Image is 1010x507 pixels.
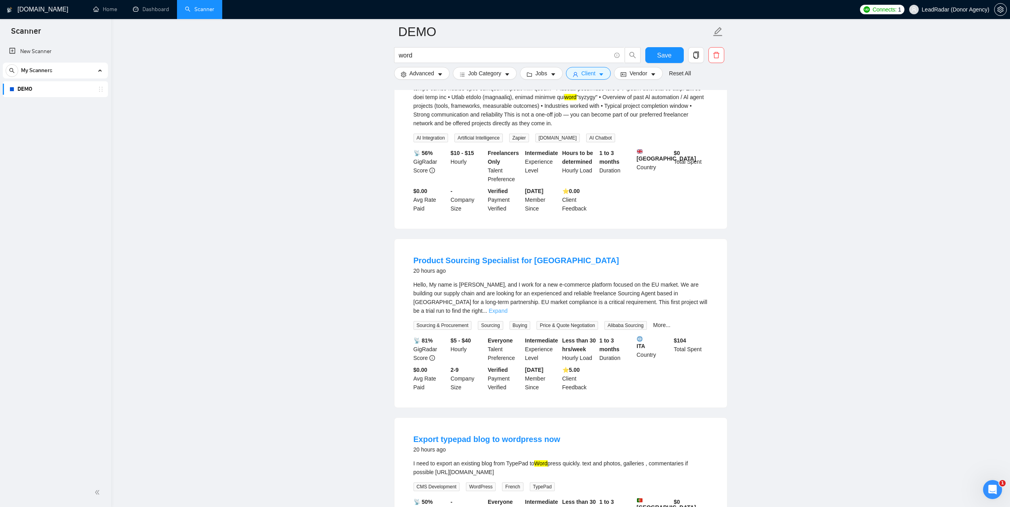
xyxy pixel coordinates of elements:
div: Company Size [449,365,486,392]
span: info-circle [429,355,435,361]
div: 20 hours ago [414,266,619,276]
span: AI Integration [414,134,448,142]
span: Price & Quote Negotiation [537,321,598,330]
span: Artificial Intelligence [454,134,503,142]
button: idcardVendorcaret-down [614,67,662,80]
mark: Word [534,460,547,467]
span: copy [689,52,704,59]
b: Less than 30 hrs/week [562,337,596,352]
span: Client [581,69,596,78]
b: - [450,499,452,505]
span: search [6,68,18,73]
b: Freelancers Only [488,150,519,165]
div: GigRadar Score [412,336,449,362]
span: Scanner [5,25,47,42]
b: $ 0 [674,499,680,505]
b: 📡 50% [414,499,433,505]
div: Member Since [523,187,561,213]
a: New Scanner [9,44,102,59]
span: WordPress [466,482,496,491]
span: info-circle [429,168,435,173]
span: Connects: [873,5,896,14]
a: setting [994,6,1007,13]
div: Payment Verified [486,365,523,392]
a: Product Sourcing Specialist for [GEOGRAPHIC_DATA] [414,256,619,265]
b: Everyone [488,337,513,344]
span: bars [460,71,465,77]
div: Duration [598,149,635,184]
b: 2-9 [450,367,458,373]
iframe: Intercom live chat [983,480,1002,499]
b: [DATE] [525,367,543,373]
div: 20 hours ago [414,445,560,454]
button: barsJob Categorycaret-down [453,67,517,80]
span: Save [657,50,671,60]
div: Client Feedback [561,187,598,213]
div: Avg Rate Paid [412,365,449,392]
div: Company Size [449,187,486,213]
b: $ 104 [674,337,686,344]
span: folder [527,71,532,77]
img: 🌐 [637,336,643,342]
span: Sourcing [478,321,503,330]
span: Advanced [410,69,434,78]
div: Hourly [449,149,486,184]
b: 📡 56% [414,150,433,156]
span: idcard [621,71,626,77]
span: caret-down [650,71,656,77]
div: Experience Level [523,149,561,184]
button: copy [688,47,704,63]
div: Experience Level [523,336,561,362]
a: Export typepad blog to wordpress now [414,435,560,444]
span: Jobs [535,69,547,78]
button: setting [994,3,1007,16]
button: delete [708,47,724,63]
div: Duration [598,336,635,362]
img: logo [7,4,12,16]
div: Member Since [523,365,561,392]
b: $5 - $40 [450,337,471,344]
div: Avg Rate Paid [412,187,449,213]
b: Hours to be determined [562,150,593,165]
div: Hello, My name is [PERSON_NAME], and I work for a new e-commerce platform focused on the EU marke... [414,280,708,315]
a: dashboardDashboard [133,6,169,13]
input: Scanner name... [398,22,711,42]
b: Verified [488,188,508,194]
div: Total Spent [672,149,710,184]
span: setting [995,6,1006,13]
div: Country [635,336,672,362]
li: My Scanners [3,63,108,97]
b: Intermediate [525,337,558,344]
mark: word [564,94,576,100]
a: Reset All [669,69,691,78]
span: 1 [999,480,1006,486]
a: homeHome [93,6,117,13]
div: Client Feedback [561,365,598,392]
span: holder [98,86,104,92]
span: double-left [94,488,102,496]
span: edit [713,27,723,37]
div: Payment Verified [486,187,523,213]
span: My Scanners [21,63,52,78]
button: search [6,64,18,77]
button: settingAdvancedcaret-down [394,67,450,80]
span: user [911,7,917,12]
span: caret-down [504,71,510,77]
b: $10 - $15 [450,150,474,156]
b: Verified [488,367,508,373]
li: New Scanner [3,44,108,59]
span: Zapier [509,134,529,142]
span: info-circle [614,53,619,58]
div: Hourly [449,336,486,362]
b: - [450,188,452,194]
span: Job Category [468,69,501,78]
input: Search Freelance Jobs... [399,50,611,60]
span: setting [401,71,406,77]
b: Intermediate [525,150,558,156]
span: French [502,482,523,491]
span: search [625,52,640,59]
b: [DATE] [525,188,543,194]
span: Vendor [629,69,647,78]
b: $0.00 [414,367,427,373]
span: TypePad [530,482,555,491]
